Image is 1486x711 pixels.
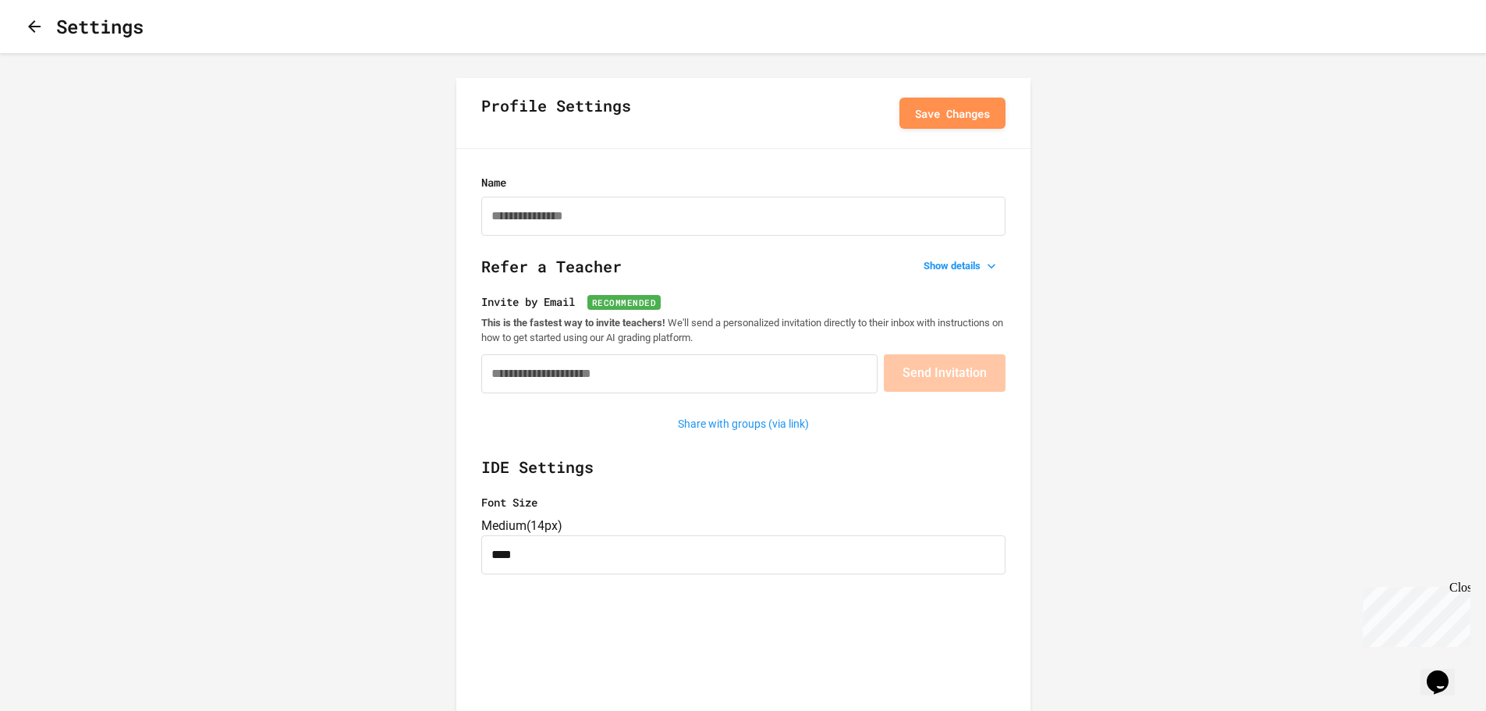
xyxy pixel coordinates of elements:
label: Name [481,174,1005,190]
button: Save Changes [899,98,1005,129]
h1: Settings [56,12,144,41]
iframe: chat widget [1420,649,1470,695]
div: Medium ( 14px ) [481,517,1005,535]
h2: Profile Settings [481,94,631,133]
h2: Refer a Teacher [481,254,1005,293]
iframe: chat widget [1357,581,1470,647]
label: Font Size [481,494,1005,510]
div: Chat with us now!Close [6,6,108,99]
button: Send Invitation [884,354,1005,392]
button: Show details [917,255,1005,277]
p: We'll send a personalized invitation directly to their inbox with instructions on how to get star... [481,316,1005,345]
label: Invite by Email [481,293,1005,310]
strong: This is the fastest way to invite teachers! [481,317,665,329]
span: Recommended [587,295,661,310]
button: Share with groups (via link) [670,412,817,436]
h2: IDE Settings [481,455,1005,494]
